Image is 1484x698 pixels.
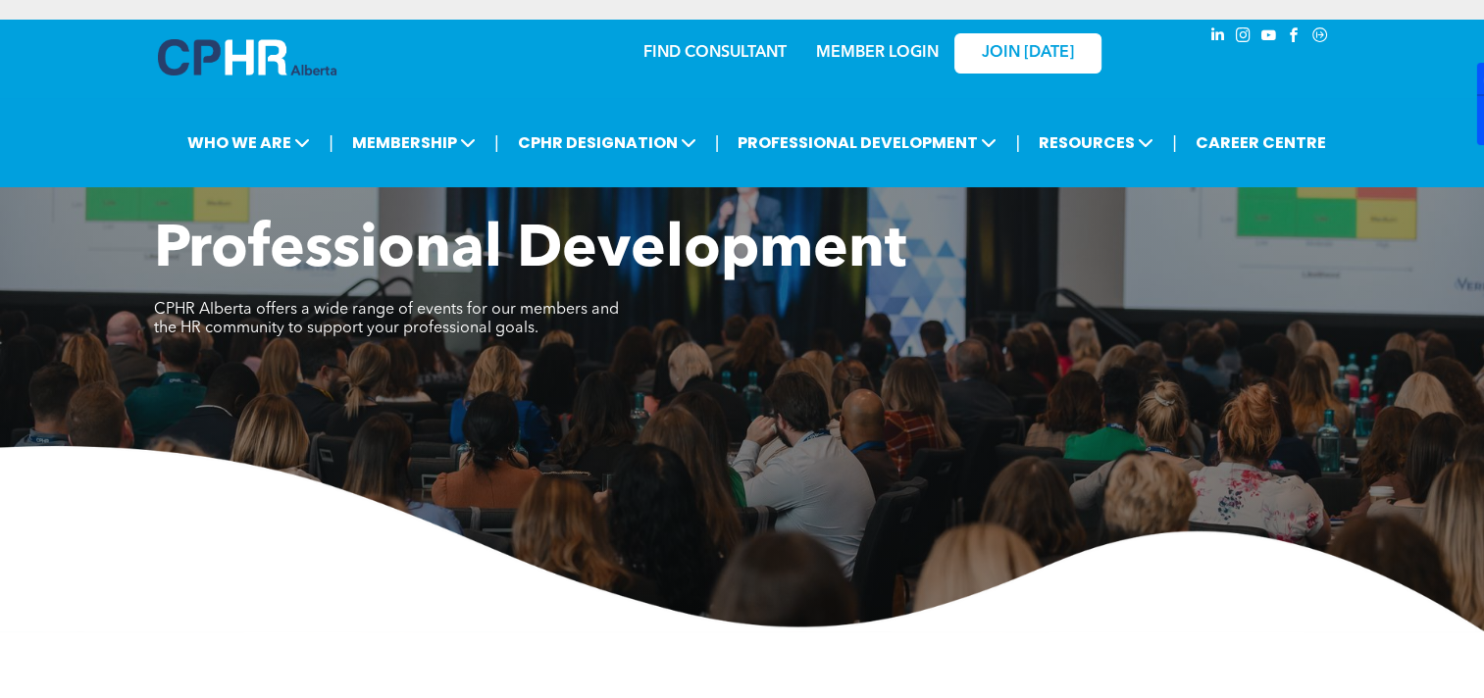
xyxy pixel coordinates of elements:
a: youtube [1258,25,1280,51]
li: | [1172,123,1177,163]
li: | [1015,123,1020,163]
a: facebook [1284,25,1305,51]
span: MEMBERSHIP [346,125,482,161]
span: CPHR DESIGNATION [512,125,702,161]
a: instagram [1233,25,1254,51]
a: FIND CONSULTANT [643,45,787,61]
img: A blue and white logo for cp alberta [158,39,336,75]
span: JOIN [DATE] [982,44,1074,63]
a: MEMBER LOGIN [816,45,939,61]
a: linkedin [1207,25,1229,51]
li: | [715,123,720,163]
a: Social network [1309,25,1331,51]
li: | [494,123,499,163]
span: PROFESSIONAL DEVELOPMENT [732,125,1002,161]
a: CAREER CENTRE [1190,125,1332,161]
span: CPHR Alberta offers a wide range of events for our members and the HR community to support your p... [154,302,619,336]
a: JOIN [DATE] [954,33,1101,74]
span: Professional Development [154,222,906,280]
li: | [329,123,333,163]
span: RESOURCES [1033,125,1159,161]
span: WHO WE ARE [181,125,316,161]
